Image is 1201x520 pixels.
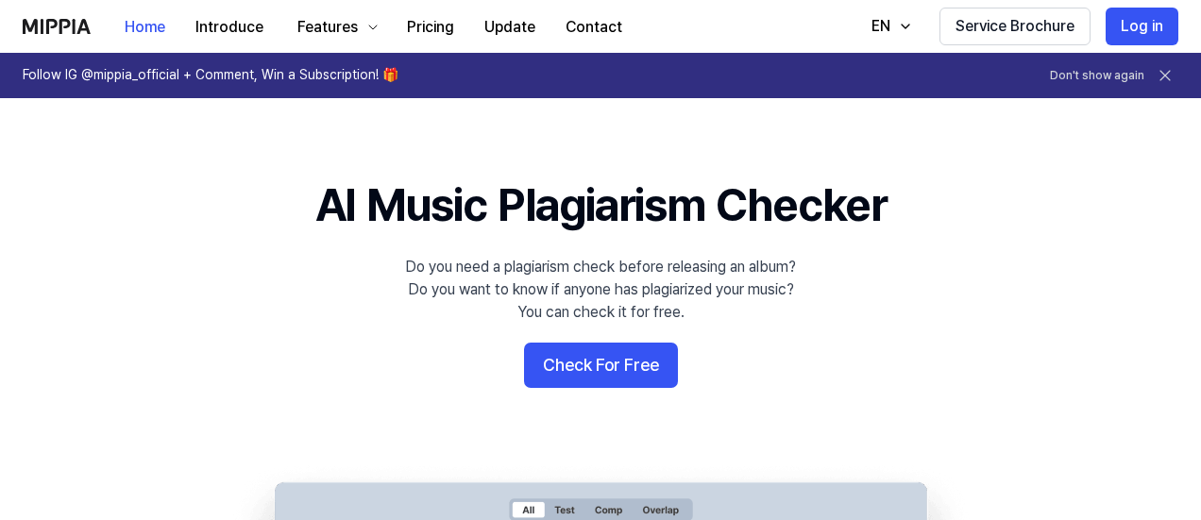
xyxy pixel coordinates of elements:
[469,8,550,46] button: Update
[550,8,637,46] button: Contact
[110,8,180,46] button: Home
[180,8,279,46] button: Introduce
[392,8,469,46] button: Pricing
[853,8,924,45] button: EN
[294,16,362,39] div: Features
[524,343,678,388] button: Check For Free
[1106,8,1178,45] button: Log in
[469,1,550,53] a: Update
[1050,68,1144,84] button: Don't show again
[868,15,894,38] div: EN
[23,66,398,85] h1: Follow IG @mippia_official + Comment, Win a Subscription! 🎁
[23,19,91,34] img: logo
[110,1,180,53] a: Home
[939,8,1091,45] button: Service Brochure
[405,256,796,324] div: Do you need a plagiarism check before releasing an album? Do you want to know if anyone has plagi...
[315,174,887,237] h1: AI Music Plagiarism Checker
[279,8,392,46] button: Features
